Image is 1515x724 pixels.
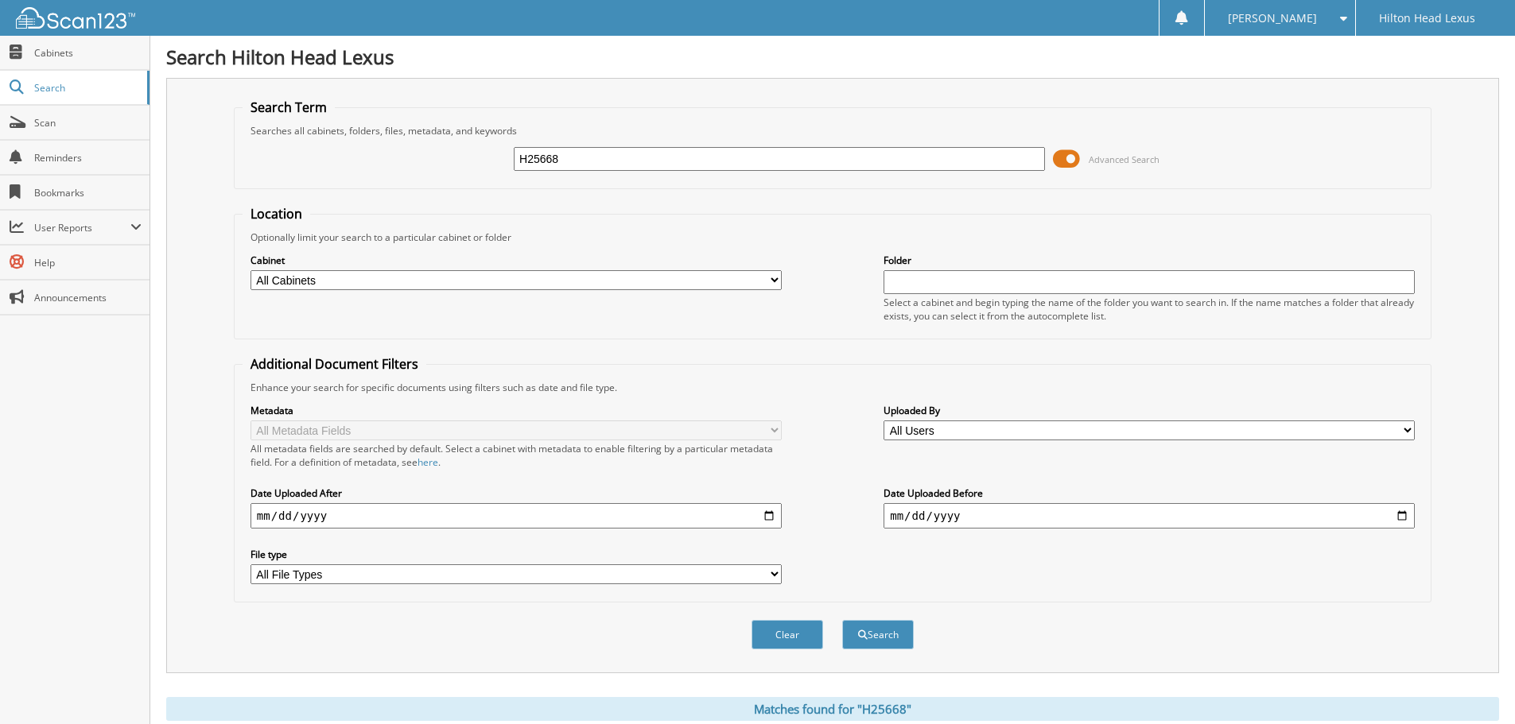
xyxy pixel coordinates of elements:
[16,7,135,29] img: scan123-logo-white.svg
[1228,14,1317,23] span: [PERSON_NAME]
[34,81,139,95] span: Search
[251,254,782,267] label: Cabinet
[34,46,142,60] span: Cabinets
[884,254,1415,267] label: Folder
[418,455,438,469] a: here
[243,124,1423,137] div: Searches all cabinets, folders, files, metadata, and keywords
[884,486,1415,500] label: Date Uploaded Before
[34,186,142,199] span: Bookmarks
[34,256,142,269] span: Help
[884,503,1415,528] input: end
[884,404,1415,417] label: Uploaded By
[34,116,142,130] span: Scan
[34,151,142,165] span: Reminders
[884,296,1415,323] div: Select a cabinet and begin typing the name of the folder you want to search in. If the name match...
[251,503,782,528] input: start
[34,291,142,304] span: Announcements
[752,620,823,649] button: Clear
[166,697,1499,721] div: Matches found for "H25668"
[34,221,130,234] span: User Reports
[251,548,782,561] label: File type
[243,355,426,373] legend: Additional Document Filters
[166,44,1499,70] h1: Search Hilton Head Lexus
[243,205,310,223] legend: Location
[243,381,1423,394] div: Enhance your search for specific documents using filters such as date and file type.
[243,230,1423,244] div: Optionally limit your search to a particular cabinet or folder
[251,404,782,417] label: Metadata
[842,620,914,649] button: Search
[1379,14,1475,23] span: Hilton Head Lexus
[251,486,782,500] label: Date Uploaded After
[243,99,335,116] legend: Search Term
[251,442,782,469] div: All metadata fields are searched by default. Select a cabinet with metadata to enable filtering b...
[1089,153,1160,165] span: Advanced Search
